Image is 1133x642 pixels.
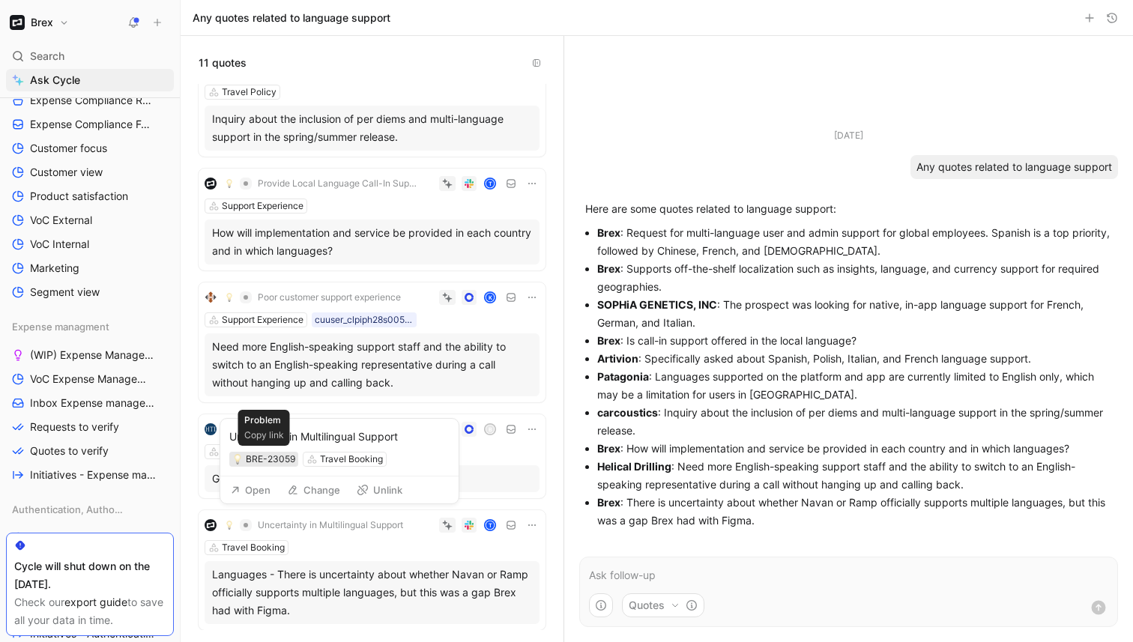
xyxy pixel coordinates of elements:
[212,224,532,260] div: How will implementation and service be provided in each country and in which languages?
[64,596,127,608] a: export guide
[6,368,174,390] a: VoC Expense Management
[597,262,620,275] strong: Brex
[597,494,1112,530] li: : There is uncertainty about whether Navan or Ramp officially supports multiple languages, but th...
[30,71,80,89] span: Ask Cycle
[212,566,532,620] div: Languages - There is uncertainty about whether Navan or Ramp officially supports multiple languag...
[14,557,166,593] div: Cycle will shut down on the [DATE].
[597,368,1112,404] li: : Languages supported on the platform and app are currently limited to English only, which may be...
[258,178,420,190] span: Provide Local Language Call-In Support
[30,47,64,65] span: Search
[14,593,166,629] div: Check our to save all your data in time.
[597,298,717,311] strong: SOPHiA GENETICS, INC
[6,45,174,67] div: Search
[315,312,414,327] div: cuuser_clpiph28s005f0i94c9l2gzat
[6,113,174,136] a: Expense Compliance Feedback
[6,281,174,303] a: Segment view
[222,312,303,327] div: Support Experience
[30,443,109,458] span: Quotes to verify
[222,199,303,214] div: Support Experience
[597,406,658,419] strong: carcoustics
[6,89,174,112] a: Expense Compliance Requests
[597,458,1112,494] li: : Need more English-speaking support staff and the ability to switch to an English-speaking repre...
[597,404,1112,440] li: : Inquiry about the inclusion of per diems and multi-language support in the spring/summer release.
[223,479,277,500] button: Open
[6,12,73,33] button: BrexBrex
[6,315,174,338] div: Expense managment
[30,348,157,363] span: (WIP) Expense Management Problems
[232,454,243,464] img: 💡
[597,260,1112,296] li: : Supports off-the-shelf localization such as insights, language, and currency support for requir...
[597,496,620,509] strong: Brex
[30,237,89,252] span: VoC Internal
[585,200,1112,218] p: Here are some quotes related to language support:
[193,10,390,25] h1: Any quotes related to language support
[6,161,174,184] a: Customer view
[30,117,156,132] span: Expense Compliance Feedback
[30,93,155,108] span: Expense Compliance Requests
[6,315,174,486] div: Expense managment(WIP) Expense Management ProblemsVoC Expense ManagementInbox Expense managementR...
[6,527,174,549] a: VoC Authentication, Authorization & Auditing
[220,175,426,193] button: 💡Provide Local Language Call-In Support
[6,440,174,462] a: Quotes to verify
[597,332,1112,350] li: : Is call-in support offered in the local language?
[597,226,620,239] strong: Brex
[222,540,285,555] div: Travel Booking
[225,521,234,530] img: 💡
[597,440,1112,458] li: : How will implementation and service be provided in each country and in which languages?
[205,423,217,435] img: logo
[597,334,620,347] strong: Brex
[280,479,347,500] button: Change
[597,370,649,383] strong: Patagonia
[597,296,1112,332] li: : The prospect was looking for native, in-app language support for French, German, and Italian.
[6,37,174,303] div: DashboardsImplementation FeedbackExpense Compliance RequestsExpense Compliance FeedbackCustomer f...
[30,372,154,387] span: VoC Expense Management
[597,460,671,473] strong: Helical Drilling
[6,257,174,279] a: Marketing
[30,420,119,434] span: Requests to verify
[222,85,277,100] div: Travel Policy
[205,178,217,190] img: logo
[258,291,401,303] span: Poor customer support experience
[225,293,234,302] img: 💡
[486,521,495,530] div: T
[834,128,863,143] div: [DATE]
[6,69,174,91] a: Ask Cycle
[205,519,217,531] img: logo
[486,293,495,303] div: K
[30,213,92,228] span: VoC External
[212,338,532,392] div: Need more English-speaking support staff and the ability to switch to an English-speaking represe...
[597,350,1112,368] li: : Specifically asked about Spanish, Polish, Italian, and French language support.
[320,452,383,467] div: Travel Booking
[10,15,25,30] img: Brex
[6,233,174,255] a: VoC Internal
[31,16,53,29] h1: Brex
[30,141,107,156] span: Customer focus
[220,288,406,306] button: 💡Poor customer support experience
[212,110,532,146] div: Inquiry about the inclusion of per diems and multi-language support in the spring/summer release.
[6,392,174,414] a: Inbox Expense management
[597,224,1112,260] li: : Request for multi-language user and admin support for global employees. Spanish is a top priori...
[30,165,103,180] span: Customer view
[6,464,174,486] a: Initiatives - Expense management
[6,137,174,160] a: Customer focus
[199,54,247,72] span: 11 quotes
[6,416,174,438] a: Requests to verify
[486,179,495,189] div: T
[30,396,154,411] span: Inbox Expense management
[30,285,100,300] span: Segment view
[622,593,704,617] button: Quotes
[30,530,159,545] span: VoC Authentication, Authorization & Auditing
[225,179,234,188] img: 💡
[12,319,109,334] span: Expense managment
[597,442,620,455] strong: Brex
[30,189,128,204] span: Product satisfaction
[597,352,638,365] strong: Artivion
[246,452,295,467] div: BRE-23059
[229,428,450,446] div: Uncertainty in Multilingual Support
[350,479,409,500] button: Unlink
[30,261,79,276] span: Marketing
[30,467,157,482] span: Initiatives - Expense management
[12,502,124,517] span: Authentication, Authorization & Auditing
[6,498,174,521] div: Authentication, Authorization & Auditing
[220,516,408,534] button: 💡Uncertainty in Multilingual Support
